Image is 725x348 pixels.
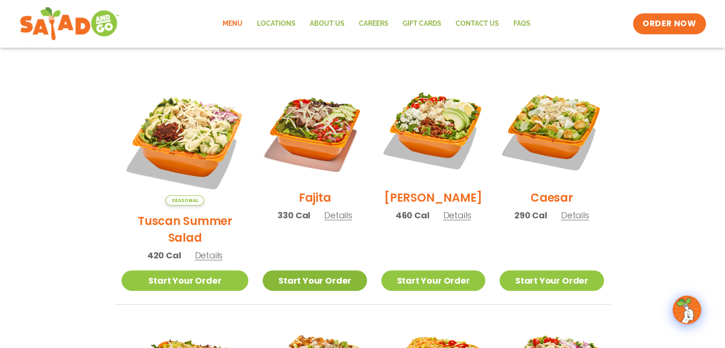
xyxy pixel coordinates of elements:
[215,13,538,35] nav: Menu
[324,209,352,221] span: Details
[165,195,204,205] span: Seasonal
[506,13,538,35] a: FAQs
[250,13,303,35] a: Locations
[303,13,352,35] a: About Us
[277,209,310,222] span: 330 Cal
[500,270,603,291] a: Start Your Order
[20,5,120,43] img: new-SAG-logo-768×292
[263,270,367,291] a: Start Your Order
[381,270,485,291] a: Start Your Order
[514,209,547,222] span: 290 Cal
[643,18,696,30] span: ORDER NOW
[449,13,506,35] a: Contact Us
[147,249,181,262] span: 420 Cal
[352,13,396,35] a: Careers
[122,78,249,205] img: Product photo for Tuscan Summer Salad
[215,13,250,35] a: Menu
[122,270,249,291] a: Start Your Order
[674,297,700,323] img: wpChatIcon
[381,78,485,182] img: Product photo for Cobb Salad
[194,249,223,261] span: Details
[122,213,249,246] h2: Tuscan Summer Salad
[384,189,482,206] h2: [PERSON_NAME]
[443,209,471,221] span: Details
[561,209,589,221] span: Details
[396,209,429,222] span: 460 Cal
[396,13,449,35] a: GIFT CARDS
[299,189,331,206] h2: Fajita
[633,13,705,34] a: ORDER NOW
[500,78,603,182] img: Product photo for Caesar Salad
[263,78,367,182] img: Product photo for Fajita Salad
[531,189,573,206] h2: Caesar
